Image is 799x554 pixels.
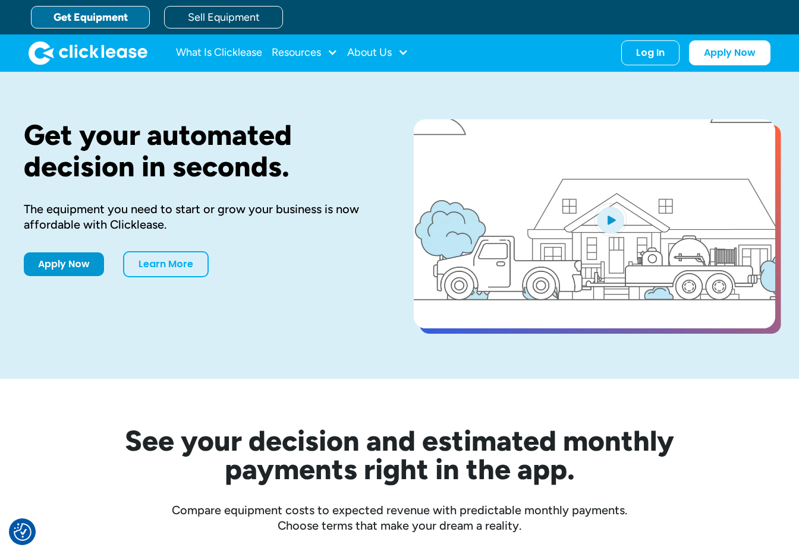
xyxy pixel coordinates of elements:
[29,41,147,65] a: home
[67,426,732,483] h2: See your decision and estimated monthly payments right in the app.
[14,523,32,541] img: Revisit consent button
[636,47,665,59] div: Log In
[14,523,32,541] button: Consent Preferences
[164,6,283,29] a: Sell Equipment
[31,6,150,29] a: Get Equipment
[24,252,104,276] a: Apply Now
[24,502,775,533] div: Compare equipment costs to expected revenue with predictable monthly payments. Choose terms that ...
[123,251,209,277] a: Learn More
[24,201,376,232] div: The equipment you need to start or grow your business is now affordable with Clicklease.
[272,41,338,65] div: Resources
[594,203,627,236] img: Blue play button logo on a light blue circular background
[414,119,775,328] a: open lightbox
[347,41,408,65] div: About Us
[176,41,262,65] a: What Is Clicklease
[689,40,770,65] a: Apply Now
[29,41,147,65] img: Clicklease logo
[24,119,376,182] h1: Get your automated decision in seconds.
